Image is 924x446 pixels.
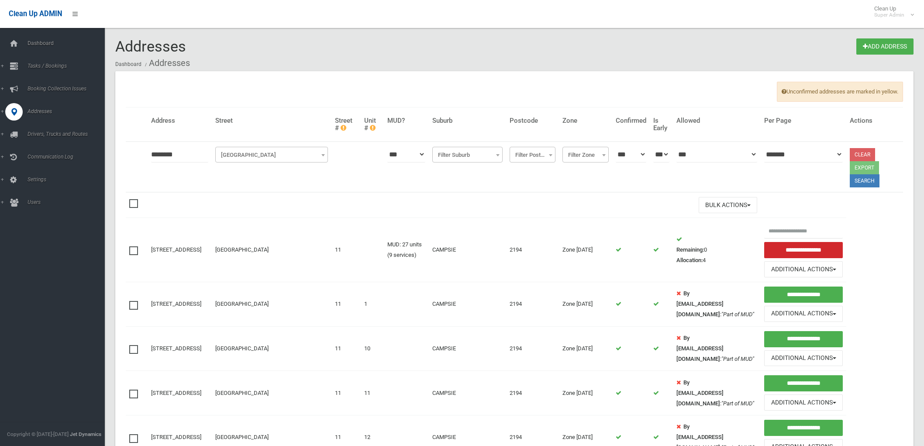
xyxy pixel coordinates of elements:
em: "Part of MUD" [721,400,754,407]
span: Filter Postcode [512,149,554,161]
td: 11 [361,371,384,415]
a: [STREET_ADDRESS] [151,301,201,307]
a: Dashboard [115,61,141,67]
td: [GEOGRAPHIC_DATA] [212,371,331,415]
h4: Street # [335,117,357,131]
td: : [673,282,761,327]
td: 10 [361,326,384,371]
h4: Zone [562,117,608,124]
td: Zone [DATE] [559,218,612,282]
span: Clean Up ADMIN [9,10,62,18]
span: Clean Up [870,5,913,18]
span: Copyright © [DATE]-[DATE] [7,431,69,437]
h4: Postcode [510,117,556,124]
td: 11 [331,282,361,327]
td: [GEOGRAPHIC_DATA] [212,282,331,327]
td: 0 4 [673,218,761,282]
a: [STREET_ADDRESS] [151,434,201,440]
button: Additional Actions [764,261,842,277]
td: 11 [331,326,361,371]
strong: By [EMAIL_ADDRESS][DOMAIN_NAME] [676,379,724,407]
h4: Street [215,117,328,124]
td: 2194 [506,282,559,327]
td: 11 [331,371,361,415]
span: Filter Suburb [434,149,500,161]
td: 2194 [506,326,559,371]
h4: Unit # [364,117,381,131]
button: Additional Actions [764,394,842,411]
h4: Is Early [653,117,670,131]
button: Export [850,161,879,174]
span: Filter Zone [562,147,608,162]
td: 2194 [506,218,559,282]
td: 11 [331,218,361,282]
h4: MUD? [387,117,425,124]
strong: By [EMAIL_ADDRESS][DOMAIN_NAME] [676,290,724,318]
li: Addresses [143,55,190,71]
span: Users [25,199,112,205]
a: Clear [850,148,875,161]
td: : [673,326,761,371]
span: Dashboard [25,40,112,46]
em: "Part of MUD" [721,356,754,362]
strong: Remaining: [676,246,704,253]
small: Super Admin [874,12,904,18]
span: Filter Street [217,149,326,161]
h4: Per Page [764,117,842,124]
span: Booking Collection Issues [25,86,112,92]
td: Zone [DATE] [559,326,612,371]
span: Unconfirmed addresses are marked in yellow. [777,82,903,102]
span: Filter Suburb [432,147,502,162]
button: Search [850,174,879,187]
span: Settings [25,176,112,183]
h4: Actions [850,117,900,124]
strong: Allocation: [676,257,703,263]
td: : [673,371,761,415]
h4: Address [151,117,208,124]
td: [GEOGRAPHIC_DATA] [212,218,331,282]
h4: Confirmed [616,117,646,124]
button: Additional Actions [764,350,842,366]
td: CAMPSIE [429,282,506,327]
span: Addresses [115,38,186,55]
span: Filter Zone [565,149,606,161]
a: [STREET_ADDRESS] [151,246,201,253]
td: 2194 [506,371,559,415]
a: Add Address [856,38,914,55]
span: Filter Postcode [510,147,556,162]
h4: Suburb [432,117,502,124]
td: [GEOGRAPHIC_DATA] [212,326,331,371]
td: CAMPSIE [429,371,506,415]
td: CAMPSIE [429,326,506,371]
a: [STREET_ADDRESS] [151,390,201,396]
td: 1 [361,282,384,327]
span: Drivers, Trucks and Routes [25,131,112,137]
strong: By [EMAIL_ADDRESS][DOMAIN_NAME] [676,335,724,362]
button: Additional Actions [764,306,842,322]
em: "Part of MUD" [721,311,754,318]
td: Zone [DATE] [559,282,612,327]
span: Filter Street [215,147,328,162]
button: Bulk Actions [699,197,757,213]
span: Communication Log [25,154,112,160]
span: Tasks / Bookings [25,63,112,69]
strong: Jet Dynamics [70,431,101,437]
a: [STREET_ADDRESS] [151,345,201,352]
td: Zone [DATE] [559,371,612,415]
td: CAMPSIE [429,218,506,282]
td: MUD: 27 units (9 services) [384,218,429,282]
span: Addresses [25,108,112,114]
h4: Allowed [676,117,757,124]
